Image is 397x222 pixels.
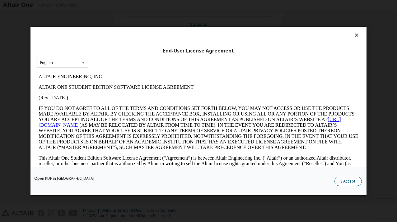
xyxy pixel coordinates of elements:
[2,2,322,8] p: ALTAIR ENGINEERING, INC.
[2,24,322,29] p: (Rev. [DATE])
[34,177,94,180] a: Open PDF in [GEOGRAPHIC_DATA]
[2,45,305,56] a: [URL][DOMAIN_NAME]
[2,34,322,79] p: IF YOU DO NOT AGREE TO ALL OF THE TERMS AND CONDITIONS SET FORTH BELOW, YOU MAY NOT ACCESS OR USE...
[2,13,322,19] p: ALTAIR ONE STUDENT EDITION SOFTWARE LICENSE AGREEMENT
[36,48,361,54] div: End-User License Agreement
[334,177,362,186] button: I Accept
[2,84,322,106] p: This Altair One Student Edition Software License Agreement (“Agreement”) is between Altair Engine...
[40,61,53,65] div: English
